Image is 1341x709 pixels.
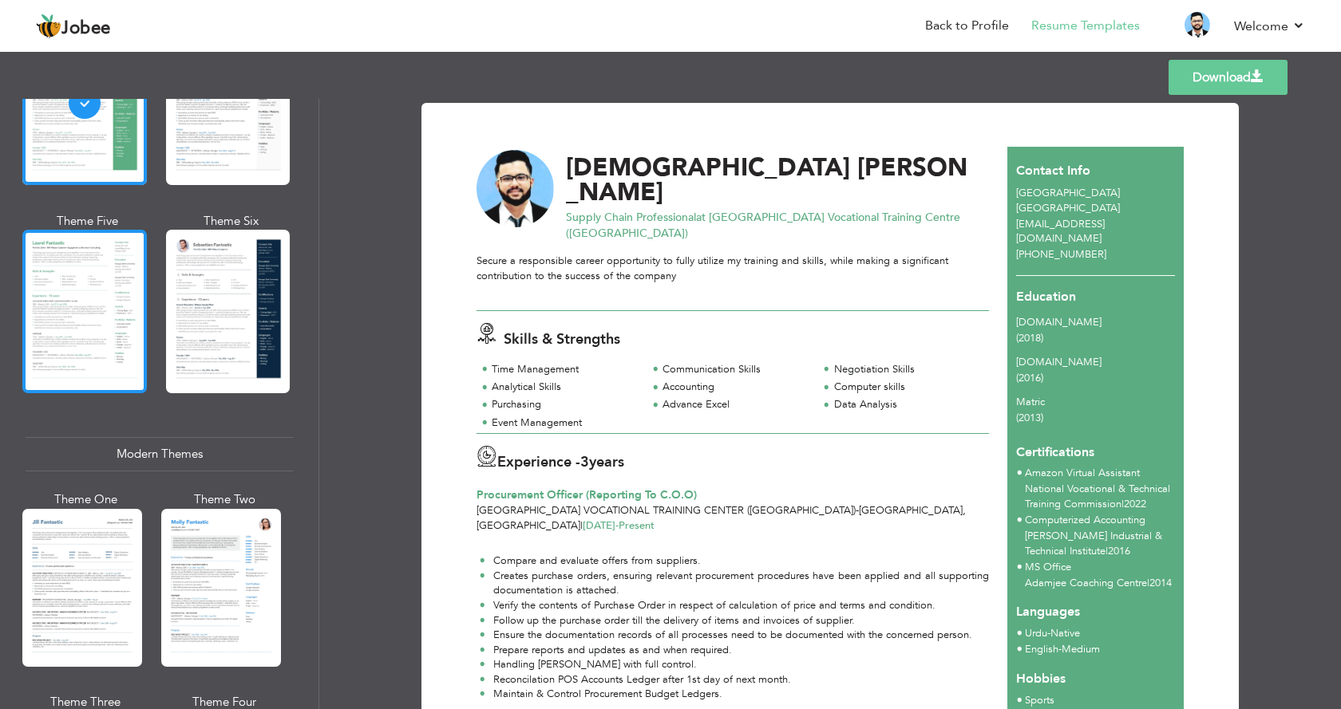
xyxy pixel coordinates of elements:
span: Certifications [1016,431,1094,462]
span: Present [583,518,655,533]
div: Accounting [663,380,809,395]
li: Prepare reports and updates as and when required. [480,643,989,658]
a: Jobee [36,14,111,39]
span: (2016) [1016,371,1043,385]
span: | [580,518,583,533]
span: (2018) [1016,331,1043,345]
div: Computer skills [834,380,980,395]
div: Secure a responsible career opportunity to fully utilize my training and skills, while making a s... [477,254,989,298]
span: Supply Chain Professional [566,210,696,225]
span: Amazon Virtual Assistant [1025,466,1140,480]
div: Theme Five [26,213,150,230]
span: Skills & Strengths [504,329,620,349]
div: Data Analysis [834,397,980,412]
span: Experience - [497,452,580,472]
a: Back to Profile [925,17,1009,35]
li: Ensure the documentation records of all processes need to be documented with the concerned person. [480,628,989,643]
span: - [1047,626,1050,640]
span: [GEOGRAPHIC_DATA] [1016,186,1120,200]
span: [DEMOGRAPHIC_DATA] [566,151,850,184]
span: Contact Info [1016,162,1090,179]
li: Follow up the purchase order till the delivery of items and invoices of supplier. [480,613,989,628]
a: Resume Templates [1031,17,1140,35]
span: (2013) [1016,411,1043,425]
span: - [1058,642,1062,656]
span: Procurement Officer (Reporting To C.O.O) [477,487,697,502]
span: Computerized Accounting [1025,513,1145,527]
span: , [963,503,966,518]
img: Profile Img [1185,12,1210,37]
span: - [615,518,619,533]
div: Negotiation Skills [834,362,980,377]
span: Matric [1016,395,1045,409]
div: Theme Six [169,213,294,230]
li: Handling [PERSON_NAME] with full control. [480,657,989,672]
li: Creates purchase orders, ensuring relevant procurement procedures have been applied and all suppo... [480,569,989,598]
span: [DATE] [583,518,619,533]
span: [GEOGRAPHIC_DATA] [1016,201,1120,215]
a: Welcome [1234,17,1305,36]
span: English [1025,642,1058,656]
span: - [856,503,859,518]
span: Languages [1016,591,1080,621]
a: Download [1169,60,1288,95]
li: Medium [1025,642,1100,658]
div: Advance Excel [663,397,809,412]
li: Native [1025,626,1080,642]
span: at [GEOGRAPHIC_DATA] Vocational Training Centre ([GEOGRAPHIC_DATA]) [566,210,960,241]
li: Verify the contents of Purchase Order in respect of calculation of price and terms and condition. [480,598,989,613]
span: Jobee [61,20,111,37]
span: | [1147,576,1149,590]
p: Adamjee Coaching Centre 2014 [1025,576,1175,592]
div: Purchasing [492,397,638,412]
span: [GEOGRAPHIC_DATA] Vocational Training Center ([GEOGRAPHIC_DATA]) [477,503,856,518]
span: 3 [580,452,589,472]
div: Modern Themes [26,437,293,471]
li: Compare and evaluate offers from suppliers. [480,553,989,569]
li: Reconcilation POS Accounts Ledger after 1st day of next month. [480,672,989,687]
div: Communication Skills [663,362,809,377]
div: Theme One [26,491,145,508]
label: years [580,452,624,473]
span: | [1106,544,1108,558]
span: [GEOGRAPHIC_DATA] [477,518,580,533]
img: jobee.io [36,14,61,39]
span: MS Office [1025,560,1071,574]
p: National Vocational & Technical Training Commission 2022 [1025,482,1175,514]
p: [PERSON_NAME] Industrial & Technical Institute 2016 [1025,529,1175,561]
span: [EMAIL_ADDRESS][DOMAIN_NAME] [1016,217,1105,246]
span: Urdu [1025,626,1047,640]
img: No image [477,150,555,228]
span: Sports [1025,693,1054,707]
span: Education [1016,288,1076,305]
div: Event Management [492,416,638,431]
span: [DOMAIN_NAME] [1016,315,1102,329]
span: [DOMAIN_NAME] [1016,355,1102,369]
li: Maintain & Control Procurement Budget Ledgers. [480,687,989,702]
span: [PHONE_NUMBER] [1016,247,1106,262]
div: Time Management [492,362,638,377]
div: Analytical Skills [492,380,638,395]
span: [PERSON_NAME] [566,151,967,209]
span: | [1121,497,1124,511]
span: Hobbies [1016,670,1066,687]
span: [GEOGRAPHIC_DATA] [859,503,963,518]
div: Theme Two [164,491,284,508]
